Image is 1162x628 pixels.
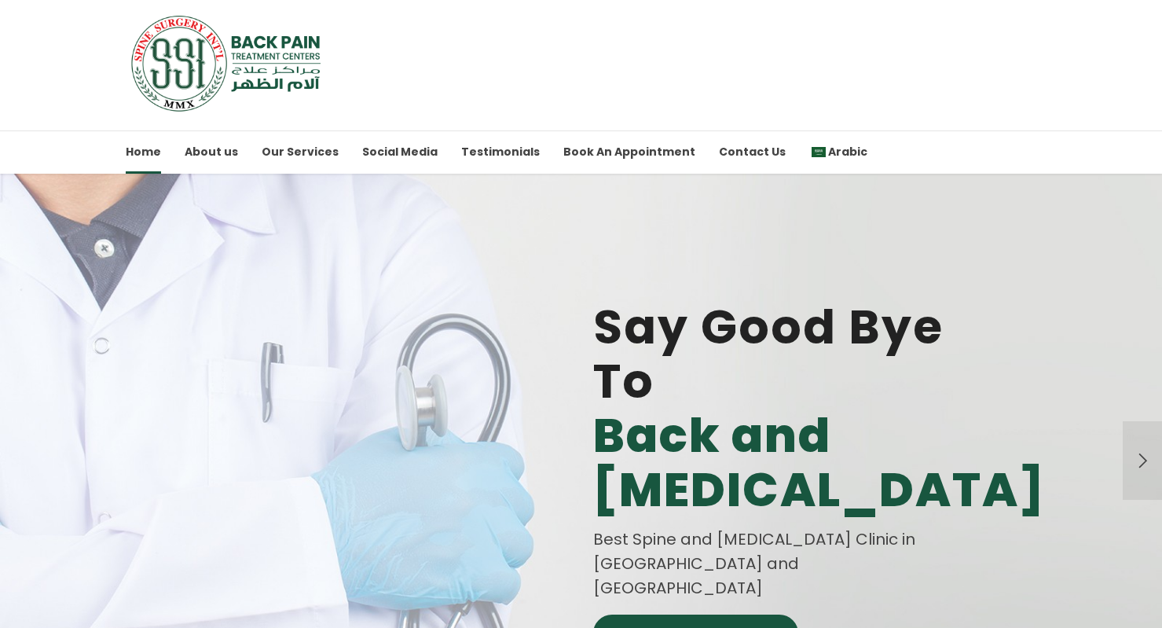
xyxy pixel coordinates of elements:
span: Say Good Bye To [593,300,959,517]
a: Social Media [362,130,438,174]
a: About us [185,130,238,174]
a: Testimonials [461,130,540,174]
a: Book An Appointment [563,130,695,174]
div: Best Spine and [MEDICAL_DATA] Clinic in [GEOGRAPHIC_DATA] and [GEOGRAPHIC_DATA] [593,527,959,600]
img: SSI [126,14,331,112]
a: Contact Us [719,130,786,174]
span: Arabic [828,144,867,160]
a: Our Services [262,130,339,174]
span: Arabic [809,144,867,160]
b: Back and [MEDICAL_DATA] [593,409,1045,517]
a: ArabicArabic [809,130,867,174]
img: Arabic [812,147,826,158]
a: Home [126,130,161,174]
